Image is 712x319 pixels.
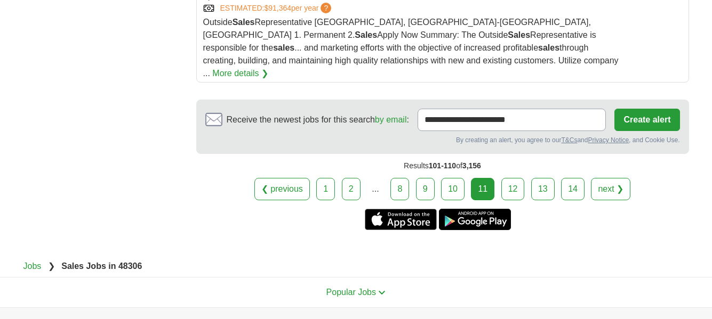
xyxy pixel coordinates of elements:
a: next ❯ [591,178,630,200]
span: ❯ [48,261,55,271]
span: $91,364 [264,4,291,12]
a: ❮ previous [254,178,310,200]
a: T&Cs [561,136,577,144]
a: 14 [561,178,585,200]
strong: Sales Jobs in 48306 [61,261,142,271]
a: 9 [416,178,435,200]
strong: sales [538,43,559,52]
a: 12 [501,178,525,200]
a: ESTIMATED:$91,364per year? [220,3,334,14]
strong: sales [273,43,294,52]
a: More details ❯ [212,67,268,80]
span: Receive the newest jobs for this search : [227,113,409,126]
div: ... [365,178,386,200]
span: 3,156 [462,161,481,170]
a: Get the iPhone app [365,209,437,230]
a: Jobs [23,261,42,271]
span: Popular Jobs [326,288,376,297]
a: 1 [316,178,335,200]
a: 10 [441,178,465,200]
img: toggle icon [378,290,386,295]
span: ? [321,3,331,13]
strong: Sales [355,30,377,39]
a: 13 [531,178,555,200]
strong: Sales [233,18,255,27]
div: Results of [196,154,689,178]
a: Privacy Notice [588,136,629,144]
a: 8 [390,178,409,200]
strong: Sales [508,30,530,39]
span: 101-110 [429,161,456,170]
span: Outside Representative [GEOGRAPHIC_DATA], [GEOGRAPHIC_DATA]-[GEOGRAPHIC_DATA], [GEOGRAPHIC_DATA] ... [203,18,619,78]
button: Create alert [614,109,679,131]
a: Get the Android app [439,209,511,230]
a: by email [375,115,407,124]
div: 11 [471,178,494,200]
div: By creating an alert, you agree to our and , and Cookie Use. [205,135,680,145]
a: 2 [342,178,361,200]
